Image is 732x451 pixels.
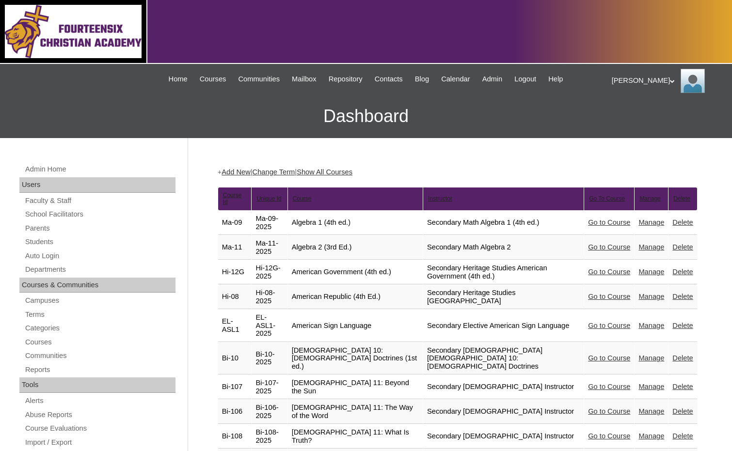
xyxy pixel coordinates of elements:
[24,364,175,376] a: Reports
[482,74,503,85] span: Admin
[19,177,175,193] div: Users
[672,354,693,362] a: Delete
[672,322,693,329] a: Delete
[252,342,287,375] td: Bi-10-2025
[288,310,423,342] td: American Sign Language
[288,424,423,449] td: [DEMOGRAPHIC_DATA] 11: What Is Truth?
[415,74,429,85] span: Blog
[233,74,285,85] a: Communities
[329,74,363,85] span: Repository
[252,211,287,235] td: Ma-09-2025
[19,278,175,293] div: Courses & Communities
[638,293,664,300] a: Manage
[324,74,367,85] a: Repository
[19,377,175,393] div: Tools
[195,74,231,85] a: Courses
[252,400,287,424] td: Bi-106-2025
[638,432,664,440] a: Manage
[218,310,252,342] td: EL-ASL1
[24,336,175,348] a: Courses
[672,407,693,415] a: Delete
[423,375,584,399] td: Secondary [DEMOGRAPHIC_DATA] Instructor
[288,285,423,309] td: American Republic (4th Ed.)
[638,383,664,390] a: Manage
[288,211,423,235] td: Algebra 1 (4th ed.)
[638,218,664,226] a: Manage
[24,295,175,307] a: Campuses
[218,375,252,399] td: Bi-107
[673,195,690,202] u: Delete
[509,74,541,85] a: Logout
[638,354,664,362] a: Manage
[218,167,698,177] div: + | |
[24,395,175,407] a: Alerts
[638,268,664,276] a: Manage
[288,235,423,260] td: Algebra 2 (3rd Ed.)
[24,322,175,334] a: Categories
[288,375,423,399] td: [DEMOGRAPHIC_DATA] 11: Beyond the Sun
[24,208,175,220] a: School Facilitators
[164,74,192,85] a: Home
[238,74,280,85] span: Communities
[169,74,188,85] span: Home
[588,293,630,300] a: Go to Course
[423,285,584,309] td: Secondary Heritage Studies [GEOGRAPHIC_DATA]
[24,436,175,449] a: Import / Export
[293,195,312,202] u: Course
[24,236,175,248] a: Students
[423,424,584,449] td: Secondary [DEMOGRAPHIC_DATA] Instructor
[428,195,452,202] u: Instructor
[288,400,423,424] td: [DEMOGRAPHIC_DATA] 11: The Way of the Word
[370,74,408,85] a: Contacts
[423,310,584,342] td: Secondary Elective American Sign Language
[672,243,693,251] a: Delete
[588,322,630,329] a: Go to Course
[672,432,693,440] a: Delete
[256,195,281,202] u: Unique Id
[24,250,175,262] a: Auto Login
[24,264,175,276] a: Departments
[218,260,252,284] td: Hi-12G
[5,5,142,58] img: logo-white.png
[297,168,352,176] a: Show All Courses
[223,192,242,205] u: Course Id
[200,74,226,85] span: Courses
[423,400,584,424] td: Secondary [DEMOGRAPHIC_DATA] Instructor
[253,168,295,176] a: Change Term
[252,310,287,342] td: EL-ASL1-2025
[252,375,287,399] td: Bi-107-2025
[375,74,403,85] span: Contacts
[218,211,252,235] td: Ma-09
[252,260,287,284] td: Hi-12G-2025
[681,69,705,93] img: Melanie Sevilla
[423,211,584,235] td: Secondary Math Algebra 1 (4th ed.)
[672,218,693,226] a: Delete
[638,243,664,251] a: Manage
[218,424,252,449] td: Bi-108
[218,235,252,260] td: Ma-11
[639,195,660,202] u: Manage
[436,74,475,85] a: Calendar
[24,350,175,362] a: Communities
[672,268,693,276] a: Delete
[288,260,423,284] td: American Government (4th ed.)
[588,354,630,362] a: Go to Course
[423,235,584,260] td: Secondary Math Algebra 2
[222,168,250,176] a: Add New
[252,424,287,449] td: Bi-108-2025
[638,322,664,329] a: Manage
[24,163,175,175] a: Admin Home
[588,243,630,251] a: Go to Course
[672,293,693,300] a: Delete
[588,432,630,440] a: Go to Course
[441,74,470,85] span: Calendar
[423,260,584,284] td: Secondary Heritage Studies American Government (4th ed.)
[24,195,175,207] a: Faculty & Staff
[589,195,625,202] u: Go To Course
[24,409,175,421] a: Abuse Reports
[588,268,630,276] a: Go to Course
[543,74,568,85] a: Help
[477,74,508,85] a: Admin
[24,222,175,234] a: Parents
[24,309,175,321] a: Terms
